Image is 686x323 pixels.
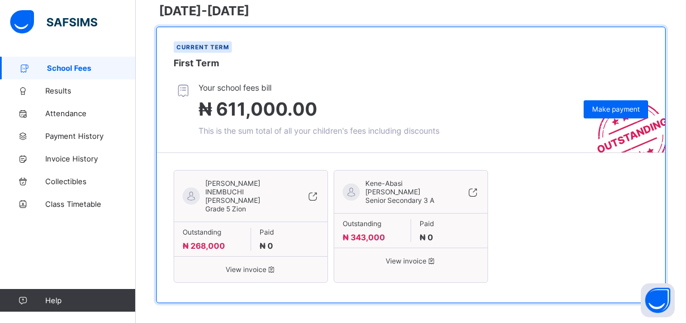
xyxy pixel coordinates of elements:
span: Paid [260,228,320,236]
span: ₦ 0 [420,232,433,242]
span: View invoice [343,257,479,265]
span: Outstanding [183,228,242,236]
span: Collectibles [45,177,136,186]
span: View invoice [183,265,319,274]
span: ₦ 0 [260,241,273,250]
span: Class Timetable [45,199,136,209]
span: ₦ 343,000 [343,232,385,242]
span: Paid [420,219,480,228]
span: Payment History [45,131,136,141]
span: [DATE]-[DATE] [159,3,249,18]
span: [PERSON_NAME] INEMBUCHI [PERSON_NAME] [205,179,292,205]
span: This is the sum total of all your children's fees including discounts [199,126,439,135]
span: Help [45,296,135,305]
span: Attendance [45,109,136,118]
img: safsims [10,10,97,34]
span: Grade 5 Zion [205,205,246,213]
span: School Fees [47,63,136,73]
span: ₦ 268,000 [183,241,225,250]
span: Kene-Abasi [PERSON_NAME] [365,179,452,196]
span: Your school fees bill [199,83,439,92]
span: Outstanding [343,219,402,228]
span: Results [45,86,136,95]
img: outstanding-stamp.3c148f88c3ebafa6da95868fa43343a1.svg [583,88,665,152]
span: Senior Secondary 3 A [365,196,434,205]
button: Open asap [641,283,675,317]
span: Make payment [592,105,640,113]
span: Invoice History [45,154,136,163]
span: ₦ 611,000.00 [199,98,317,120]
span: Current term [176,44,229,50]
span: First Term [174,57,219,69]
